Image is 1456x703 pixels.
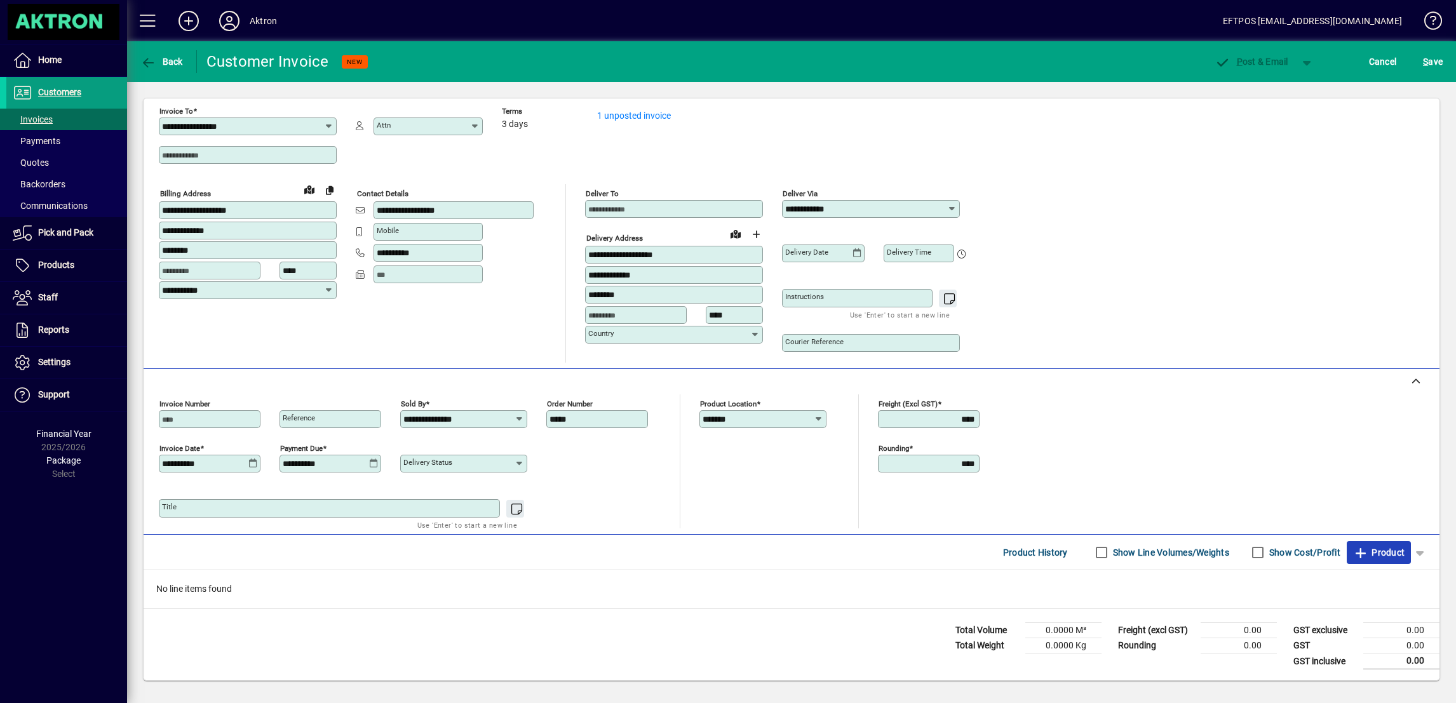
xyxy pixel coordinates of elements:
[38,292,58,302] span: Staff
[280,444,323,453] mat-label: Payment due
[38,357,71,367] span: Settings
[137,50,186,73] button: Back
[1267,546,1340,559] label: Show Cost/Profit
[403,458,452,467] mat-label: Delivery status
[6,130,127,152] a: Payments
[785,292,824,301] mat-label: Instructions
[998,541,1073,564] button: Product History
[547,399,593,408] mat-label: Order number
[1363,653,1439,669] td: 0.00
[377,226,399,235] mat-label: Mobile
[36,429,91,439] span: Financial Year
[879,444,909,453] mat-label: Rounding
[1025,638,1102,653] td: 0.0000 Kg
[700,399,757,408] mat-label: Product location
[1215,57,1288,67] span: ost & Email
[1223,11,1402,31] div: EFTPOS [EMAIL_ADDRESS][DOMAIN_NAME]
[1025,623,1102,638] td: 0.0000 M³
[6,217,127,249] a: Pick and Pack
[1237,57,1243,67] span: P
[162,502,177,511] mat-label: Title
[1201,638,1277,653] td: 0.00
[159,399,210,408] mat-label: Invoice number
[746,224,766,244] button: Choose address
[6,250,127,281] a: Products
[1423,57,1428,67] span: S
[347,58,363,66] span: NEW
[168,10,209,32] button: Add
[283,413,315,422] mat-label: Reference
[38,55,62,65] span: Home
[1363,638,1439,653] td: 0.00
[785,248,828,257] mat-label: Delivery date
[140,57,183,67] span: Back
[1287,623,1363,638] td: GST exclusive
[1208,50,1295,73] button: Post & Email
[785,337,844,346] mat-label: Courier Reference
[1363,623,1439,638] td: 0.00
[38,227,93,238] span: Pick and Pack
[417,518,517,532] mat-hint: Use 'Enter' to start a new line
[850,307,950,322] mat-hint: Use 'Enter' to start a new line
[38,260,74,270] span: Products
[6,379,127,411] a: Support
[1110,546,1229,559] label: Show Line Volumes/Weights
[206,51,329,72] div: Customer Invoice
[401,399,426,408] mat-label: Sold by
[597,110,671,121] a: 1 unposted invoice
[38,325,69,335] span: Reports
[6,195,127,217] a: Communications
[586,189,619,198] mat-label: Deliver To
[159,444,200,453] mat-label: Invoice date
[6,173,127,195] a: Backorders
[13,114,53,124] span: Invoices
[1353,542,1405,563] span: Product
[887,248,931,257] mat-label: Delivery time
[377,121,391,130] mat-label: Attn
[1287,638,1363,653] td: GST
[879,399,938,408] mat-label: Freight (excl GST)
[13,179,65,189] span: Backorders
[38,87,81,97] span: Customers
[13,157,49,168] span: Quotes
[1287,653,1363,669] td: GST inclusive
[1347,541,1411,564] button: Product
[6,44,127,76] a: Home
[1420,50,1446,73] button: Save
[1423,51,1443,72] span: ave
[159,107,193,116] mat-label: Invoice To
[1201,623,1277,638] td: 0.00
[299,179,320,199] a: View on map
[949,638,1025,653] td: Total Weight
[502,107,578,116] span: Terms
[38,389,70,399] span: Support
[1112,638,1201,653] td: Rounding
[1369,51,1397,72] span: Cancel
[6,314,127,346] a: Reports
[250,11,277,31] div: Aktron
[1366,50,1400,73] button: Cancel
[1112,623,1201,638] td: Freight (excl GST)
[1415,3,1440,44] a: Knowledge Base
[6,152,127,173] a: Quotes
[13,201,88,211] span: Communications
[949,623,1025,638] td: Total Volume
[783,189,818,198] mat-label: Deliver via
[320,180,340,200] button: Copy to Delivery address
[13,136,60,146] span: Payments
[1003,542,1068,563] span: Product History
[6,347,127,378] a: Settings
[144,570,1439,608] div: No line items found
[127,50,197,73] app-page-header-button: Back
[588,329,614,338] mat-label: Country
[725,224,746,244] a: View on map
[6,109,127,130] a: Invoices
[209,10,250,32] button: Profile
[46,455,81,465] span: Package
[6,282,127,314] a: Staff
[502,119,528,130] span: 3 days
